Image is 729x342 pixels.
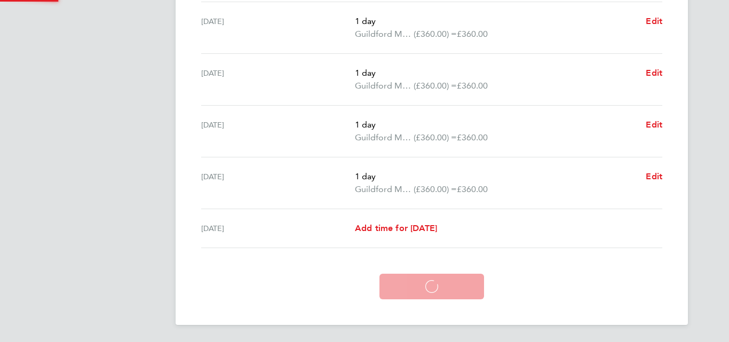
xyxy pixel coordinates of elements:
span: £360.00 [457,184,488,194]
div: [DATE] [201,222,355,235]
span: Guildford Main works 06-K037.01-C 9200041227P [355,79,414,92]
a: Edit [646,67,662,79]
span: Add time for [DATE] [355,223,437,233]
p: 1 day [355,118,637,131]
span: (£360.00) = [414,29,457,39]
p: 1 day [355,67,637,79]
span: (£360.00) = [414,132,457,142]
a: Edit [646,15,662,28]
span: Guildford Main works 06-K037.01-C 9200041227P [355,131,414,144]
span: (£360.00) = [414,184,457,194]
span: Edit [646,68,662,78]
a: Edit [646,170,662,183]
span: £360.00 [457,29,488,39]
span: £360.00 [457,81,488,91]
span: Edit [646,171,662,181]
div: [DATE] [201,67,355,92]
p: 1 day [355,15,637,28]
a: Edit [646,118,662,131]
div: [DATE] [201,118,355,144]
div: [DATE] [201,170,355,196]
span: Edit [646,16,662,26]
span: Edit [646,120,662,130]
a: Add time for [DATE] [355,222,437,235]
span: Guildford Main works 06-K037.01-C 9200041227P [355,28,414,41]
p: 1 day [355,170,637,183]
div: [DATE] [201,15,355,41]
span: (£360.00) = [414,81,457,91]
span: Guildford Main works 06-K037.01-C 9200041227P [355,183,414,196]
span: £360.00 [457,132,488,142]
